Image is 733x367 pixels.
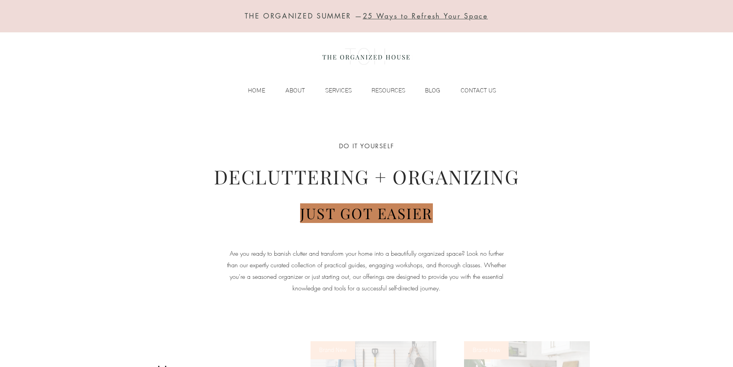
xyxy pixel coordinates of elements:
span: THE ORGANIZED SUMMER — [245,11,488,20]
span: Brand New [311,341,355,359]
nav: Site [232,85,500,96]
a: CONTACT US [444,85,500,96]
span: Brand New [464,341,509,359]
span: Are you ready to banish clutter and transform your home into a beautifully organized space? Look ... [227,249,506,292]
a: RESOURCES [356,85,409,96]
img: the organized house [319,41,413,72]
a: SERVICES [309,85,356,96]
a: 25 Ways to Refresh Your Space [363,11,488,20]
p: BLOG [421,85,444,96]
a: ABOUT [269,85,309,96]
span: DECLUTTERING + ORGANIZING [214,164,519,189]
p: RESOURCES [367,85,409,96]
p: CONTACT US [457,85,500,96]
span: JUST GOT EASIER [300,203,433,223]
span: DO IT YOURSELF [339,142,394,150]
p: HOME [244,85,269,96]
a: HOME [232,85,269,96]
a: BLOG [409,85,444,96]
p: ABOUT [282,85,309,96]
p: SERVICES [321,85,356,96]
